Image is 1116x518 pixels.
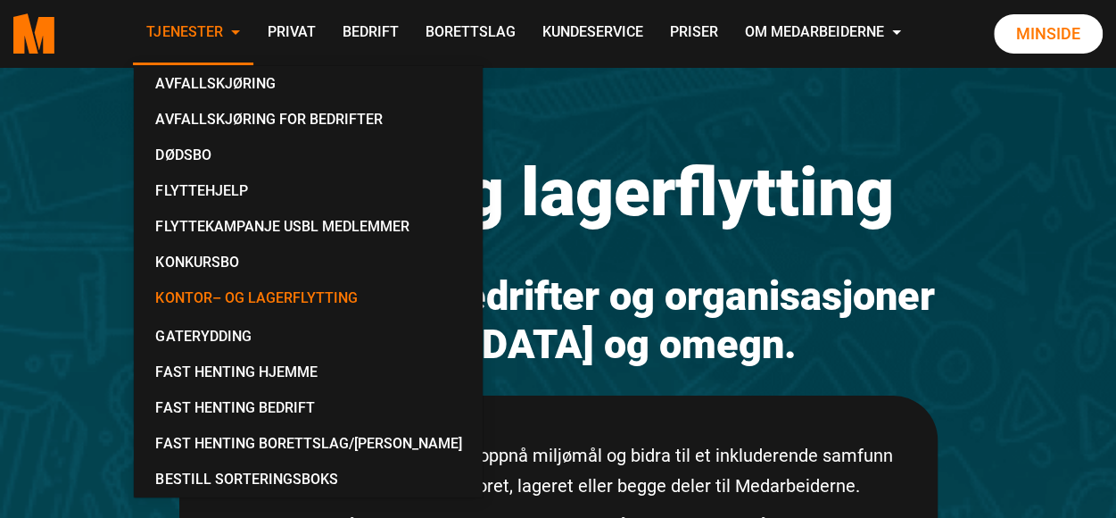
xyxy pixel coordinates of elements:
[179,152,938,232] h1: ontor- og lagerflytting
[141,355,475,390] a: Fast Henting Hjemme
[528,2,656,65] a: Kundeservice
[141,390,475,426] a: Fast Henting Bedrift
[133,2,253,65] a: Tjenester
[141,66,475,102] a: Avfallskjøring
[179,272,938,369] h2: Flyttehjelp for bedrifter og organisasjoner i [GEOGRAPHIC_DATA] og omegn.
[141,462,475,497] a: Bestill Sorteringsboks
[141,280,475,319] a: Kontor– og lagerflytting
[141,138,475,173] a: Dødsbo
[141,102,475,138] a: Avfallskjøring for Bedrifter
[141,245,475,280] a: Konkursbo
[656,2,731,65] a: Priser
[224,440,893,501] p: Spar tid i en travel jobbhverdag, oppnå miljømål og bidra til et inkluderende samfunn ved å overl...
[253,2,328,65] a: Privat
[411,2,528,65] a: Borettslag
[328,2,411,65] a: Bedrift
[141,173,475,209] a: Flyttehjelp
[141,319,475,355] a: Gaterydding
[141,209,475,245] a: Flyttekampanje USBL medlemmer
[994,14,1103,54] a: Minside
[731,2,914,65] a: Om Medarbeiderne
[141,426,475,462] a: Fast Henting Borettslag/[PERSON_NAME]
